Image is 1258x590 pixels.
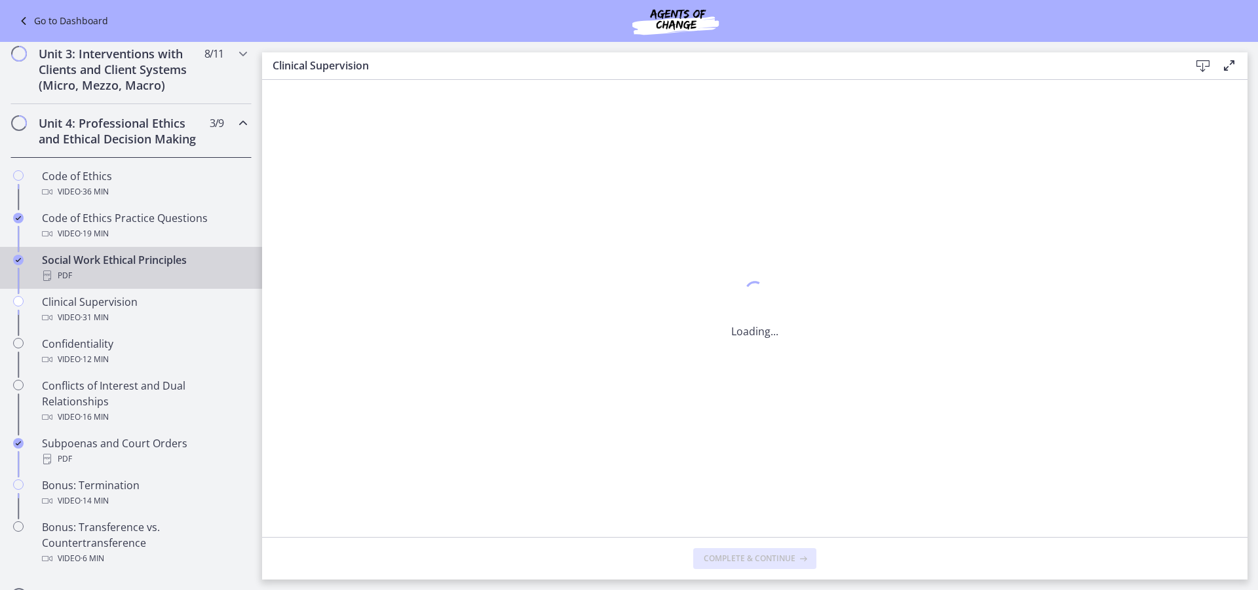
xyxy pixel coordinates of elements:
[42,409,246,425] div: Video
[693,548,816,569] button: Complete & continue
[81,310,109,325] span: · 31 min
[597,5,754,37] img: Agents of Change
[704,553,795,564] span: Complete & continue
[39,46,199,93] h2: Unit 3: Interventions with Clients and Client Systems (Micro, Mezzo, Macro)
[16,13,108,29] a: Go to Dashboard
[42,294,246,325] div: Clinical Supervision
[81,226,109,242] span: · 19 min
[81,493,109,509] span: · 14 min
[81,352,109,367] span: · 12 min
[81,551,104,566] span: · 6 min
[81,184,109,200] span: · 36 min
[42,226,246,242] div: Video
[42,352,246,367] div: Video
[13,213,24,223] i: Completed
[42,519,246,566] div: Bonus: Transference vs. Countertransference
[42,168,246,200] div: Code of Ethics
[42,252,246,284] div: Social Work Ethical Principles
[42,477,246,509] div: Bonus: Termination
[42,378,246,425] div: Conflicts of Interest and Dual Relationships
[42,310,246,325] div: Video
[42,435,246,467] div: Subpoenas and Court Orders
[731,323,778,339] p: Loading...
[210,115,223,131] span: 3 / 9
[731,278,778,308] div: 1
[42,336,246,367] div: Confidentiality
[13,438,24,449] i: Completed
[81,409,109,425] span: · 16 min
[42,210,246,242] div: Code of Ethics Practice Questions
[42,268,246,284] div: PDF
[204,46,223,62] span: 8 / 11
[39,115,199,147] h2: Unit 4: Professional Ethics and Ethical Decision Making
[42,551,246,566] div: Video
[42,451,246,467] div: PDF
[273,58,1169,73] h3: Clinical Supervision
[42,184,246,200] div: Video
[13,255,24,265] i: Completed
[42,493,246,509] div: Video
